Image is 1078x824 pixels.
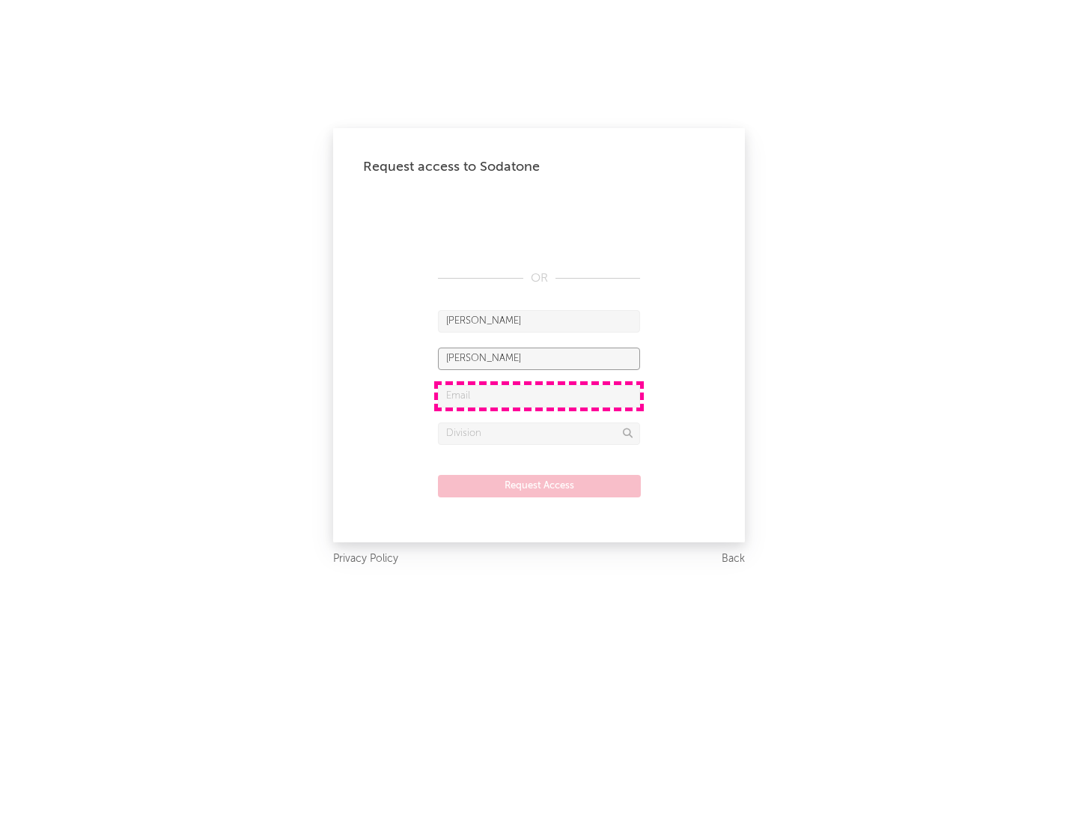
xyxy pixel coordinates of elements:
[438,475,641,497] button: Request Access
[333,550,398,569] a: Privacy Policy
[363,158,715,176] div: Request access to Sodatone
[438,348,640,370] input: Last Name
[438,270,640,288] div: OR
[438,385,640,408] input: Email
[438,422,640,445] input: Division
[438,310,640,333] input: First Name
[722,550,745,569] a: Back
